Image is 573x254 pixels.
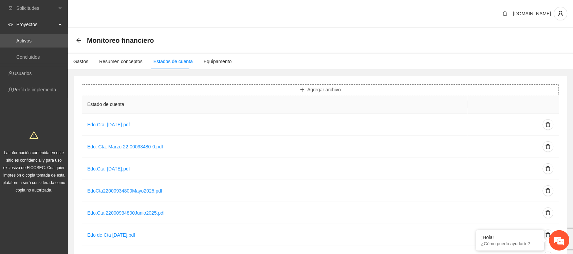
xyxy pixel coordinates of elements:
[87,188,162,194] a: EdoCta22000934800Mayo2025.pdf
[554,7,568,20] button: user
[76,38,81,43] div: Back
[39,86,94,155] span: Estamos en línea.
[300,87,305,93] span: plus
[3,176,129,200] textarea: Escriba su mensaje y pulse “Intro”
[82,95,468,114] th: Estado de cuenta
[87,210,165,216] a: Edo.Cta.22000934800Junio2025.pdf
[87,144,163,149] a: Edo. Cta. Marzo 22-00093480-0.pdf
[543,122,553,127] span: delete
[513,11,551,16] span: [DOMAIN_NAME]
[87,232,135,238] a: Edo de Cta [DATE].pdf
[30,131,38,140] span: warning
[543,232,553,238] span: delete
[16,54,40,60] a: Concluidos
[35,35,114,43] div: Chatee con nosotros ahora
[153,58,193,65] div: Estados de cuenta
[543,163,554,174] button: delete
[73,58,88,65] div: Gastos
[87,122,130,127] a: Edo.Cta. [DATE].pdf
[204,58,232,65] div: Equipamento
[111,3,128,20] div: Minimizar ventana de chat en vivo
[543,188,553,194] span: delete
[87,166,130,171] a: Edo.Cta. [DATE].pdf
[500,8,511,19] button: bell
[16,18,56,31] span: Proyectos
[500,11,510,16] span: bell
[543,119,554,130] button: delete
[87,35,154,46] span: Monitoreo financiero
[543,230,554,240] button: delete
[543,144,553,149] span: delete
[481,235,539,240] div: ¡Hola!
[82,84,559,95] button: plusAgregar archivo
[13,71,32,76] a: Usuarios
[8,22,13,27] span: eye
[3,150,66,193] span: La información contenida en este sitio es confidencial y para uso exclusivo de FICOSEC. Cualquier...
[99,58,143,65] div: Resumen conceptos
[308,86,341,93] span: Agregar archivo
[543,166,553,171] span: delete
[8,6,13,11] span: inbox
[13,87,66,92] a: Perfil de implementadora
[543,207,554,218] button: delete
[16,38,32,43] a: Activos
[543,141,554,152] button: delete
[481,241,539,246] p: ¿Cómo puedo ayudarte?
[16,1,56,15] span: Solicitudes
[76,38,81,43] span: arrow-left
[543,210,553,216] span: delete
[554,11,567,17] span: user
[543,185,554,196] button: delete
